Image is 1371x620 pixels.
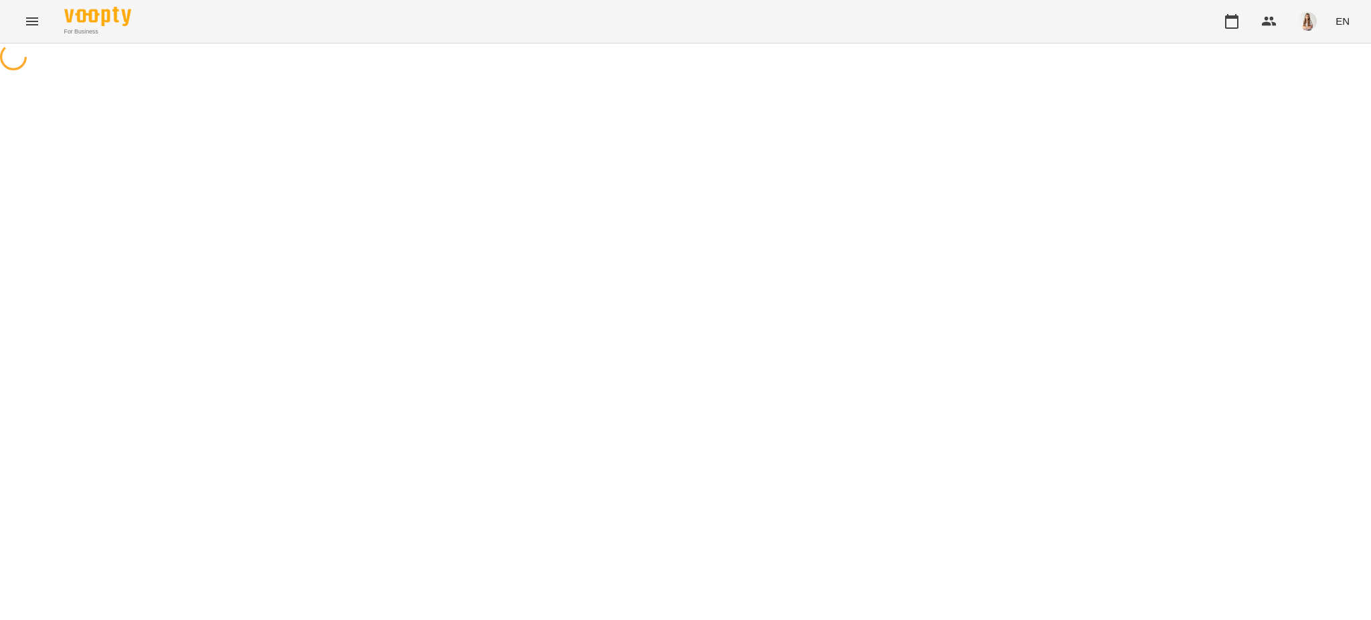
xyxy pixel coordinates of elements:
img: Voopty Logo [64,7,131,26]
span: EN [1336,14,1350,28]
button: Menu [16,5,48,37]
span: For Business [64,27,131,36]
button: EN [1330,9,1355,33]
img: 991d444c6ac07fb383591aa534ce9324.png [1298,12,1317,31]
